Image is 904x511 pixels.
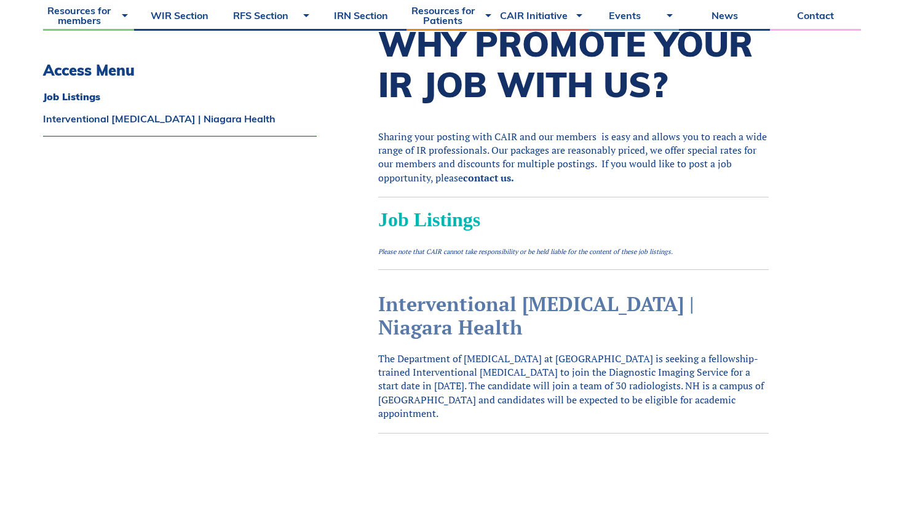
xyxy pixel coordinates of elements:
[378,23,753,106] span: WHY PROMOTE YOUR IR JOB WITH US?
[463,171,514,184] a: contact us.
[378,247,673,256] em: Please note that CAIR cannot take responsibility or be held liable for the content of these job l...
[378,352,769,421] p: The Department of [MEDICAL_DATA] at [GEOGRAPHIC_DATA] is seeking a fellowship-trained Interventio...
[378,130,769,185] p: Sharing your posting with CAIR and our members is easy and allows you to reach a wide range of IR...
[43,114,317,124] a: Interventional [MEDICAL_DATA] | Niagara Health
[43,61,317,79] h3: Access Menu
[378,291,694,340] a: Interventional [MEDICAL_DATA] | Niagara Health
[378,208,480,231] span: Job Listings
[43,92,317,101] a: Job Listings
